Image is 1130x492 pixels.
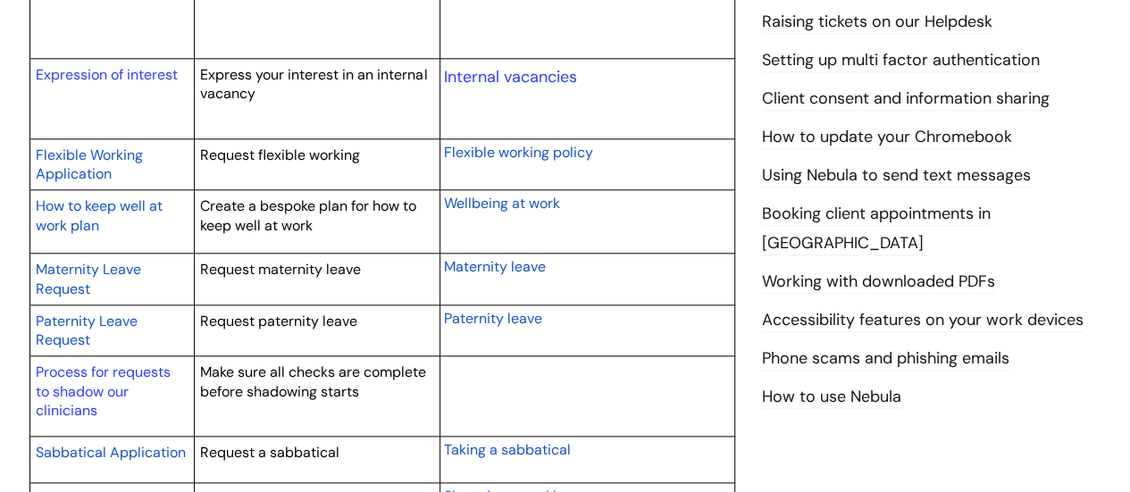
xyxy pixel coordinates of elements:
[36,443,186,462] span: Sabbatical Application
[762,88,1050,111] a: Client consent and information sharing
[200,443,339,462] span: Request a sabbatical
[762,386,901,409] a: How to use Nebula
[444,255,546,277] a: Maternity leave
[444,141,593,163] a: Flexible working policy
[36,65,178,84] a: Expression of interest
[36,146,143,184] span: Flexible Working Application
[36,144,143,185] a: Flexible Working Application
[444,194,560,213] span: Wellbeing at work
[200,260,361,279] span: Request maternity leave
[762,309,1084,332] a: Accessibility features on your work devices
[200,65,427,104] span: Express your interest in an internal vacancy
[444,438,571,460] a: Taking a sabbatical
[36,363,171,420] a: Process for requests to shadow our clinicians
[444,440,571,459] span: Taking a sabbatical
[444,192,560,213] a: Wellbeing at work
[762,49,1040,72] a: Setting up multi factor authentication
[200,196,416,235] span: Create a bespoke plan for how to keep well at work
[762,203,991,254] a: Booking client appointments in [GEOGRAPHIC_DATA]
[36,310,138,351] a: Paternity Leave Request
[762,11,992,34] a: Raising tickets on our Helpdesk
[762,164,1031,188] a: Using Nebula to send text messages
[444,66,577,88] a: Internal vacancies
[762,271,995,294] a: Working with downloaded PDFs
[200,312,357,330] span: Request paternity leave
[36,312,138,350] span: Paternity Leave Request
[762,126,1012,149] a: How to update your Chromebook
[444,143,593,162] span: Flexible working policy
[444,257,546,276] span: Maternity leave
[762,347,1009,371] a: Phone scams and phishing emails
[36,196,163,235] span: How to keep well at work plan
[36,260,141,298] span: Maternity Leave Request
[444,307,542,329] a: Paternity leave
[36,441,186,463] a: Sabbatical Application
[36,258,141,299] a: Maternity Leave Request
[36,195,163,236] a: How to keep well at work plan
[200,363,426,401] span: Make sure all checks are complete before shadowing starts
[444,309,542,328] span: Paternity leave
[200,146,360,164] span: Request flexible working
